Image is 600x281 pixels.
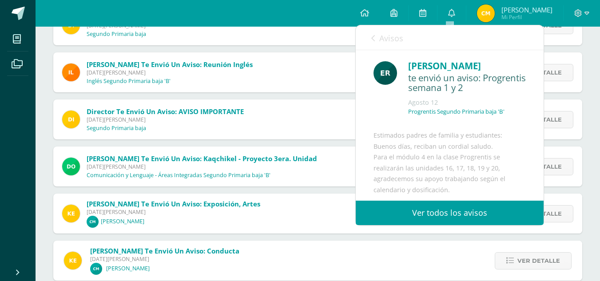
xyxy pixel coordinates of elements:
[87,116,244,123] span: [DATE][PERSON_NAME]
[87,154,317,163] span: [PERSON_NAME] te envió un aviso: Kaqchikel - Proyecto 3era. Unidad
[87,208,260,216] span: [DATE][PERSON_NAME]
[477,4,495,22] img: 3539216fffea41f153926d05c68914f5.png
[87,125,146,132] p: Segundo Primaria baja
[379,33,403,44] span: Avisos
[501,13,552,21] span: Mi Perfil
[87,60,253,69] span: [PERSON_NAME] te envió un aviso: Reunión Inglés
[374,61,397,85] img: 43406b00e4edbe00e0fe2658b7eb63de.png
[101,218,144,225] p: [PERSON_NAME]
[87,69,253,76] span: [DATE][PERSON_NAME]
[62,158,80,175] img: 6375f47eecb036952adb186a7dbdb664.png
[87,31,146,38] p: Segundo Primaria baja
[408,98,526,107] div: Agosto 12
[87,107,244,116] span: Director te envió un aviso: AVISO IMPORTANTE
[90,246,239,255] span: [PERSON_NAME] te envió un aviso: Conducta
[62,111,80,128] img: f0b35651ae50ff9c693c4cbd3f40c4bb.png
[87,172,270,179] p: Comunicación y Lenguaje - Áreas Integradas Segundo Primaria baja 'B'
[408,108,505,115] p: Progrentis Segundo Primaria baja 'B'
[408,73,526,94] div: te envió un aviso: Progrentis semana 1 y 2
[90,255,239,263] span: [DATE][PERSON_NAME]
[90,263,102,275] img: 5e5d6490dce50ab838708e226bdbd5c8.png
[517,253,560,269] span: Ver detalle
[87,78,171,85] p: Inglés Segundo Primaria baja 'B'
[356,201,544,225] a: Ver todos los avisos
[64,252,82,269] img: 799bb6bbef0047e33078b76fbebe04e0.png
[106,265,150,272] p: [PERSON_NAME]
[87,216,99,228] img: 5e5d6490dce50ab838708e226bdbd5c8.png
[87,163,317,170] span: [DATE][PERSON_NAME]
[62,205,80,222] img: 799bb6bbef0047e33078b76fbebe04e0.png
[408,59,526,73] div: [PERSON_NAME]
[87,199,260,208] span: [PERSON_NAME] te envió un aviso: Exposición, artes
[62,63,80,81] img: 785835cc8cfd11edd36497af7e27ab71.png
[501,5,552,14] span: [PERSON_NAME]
